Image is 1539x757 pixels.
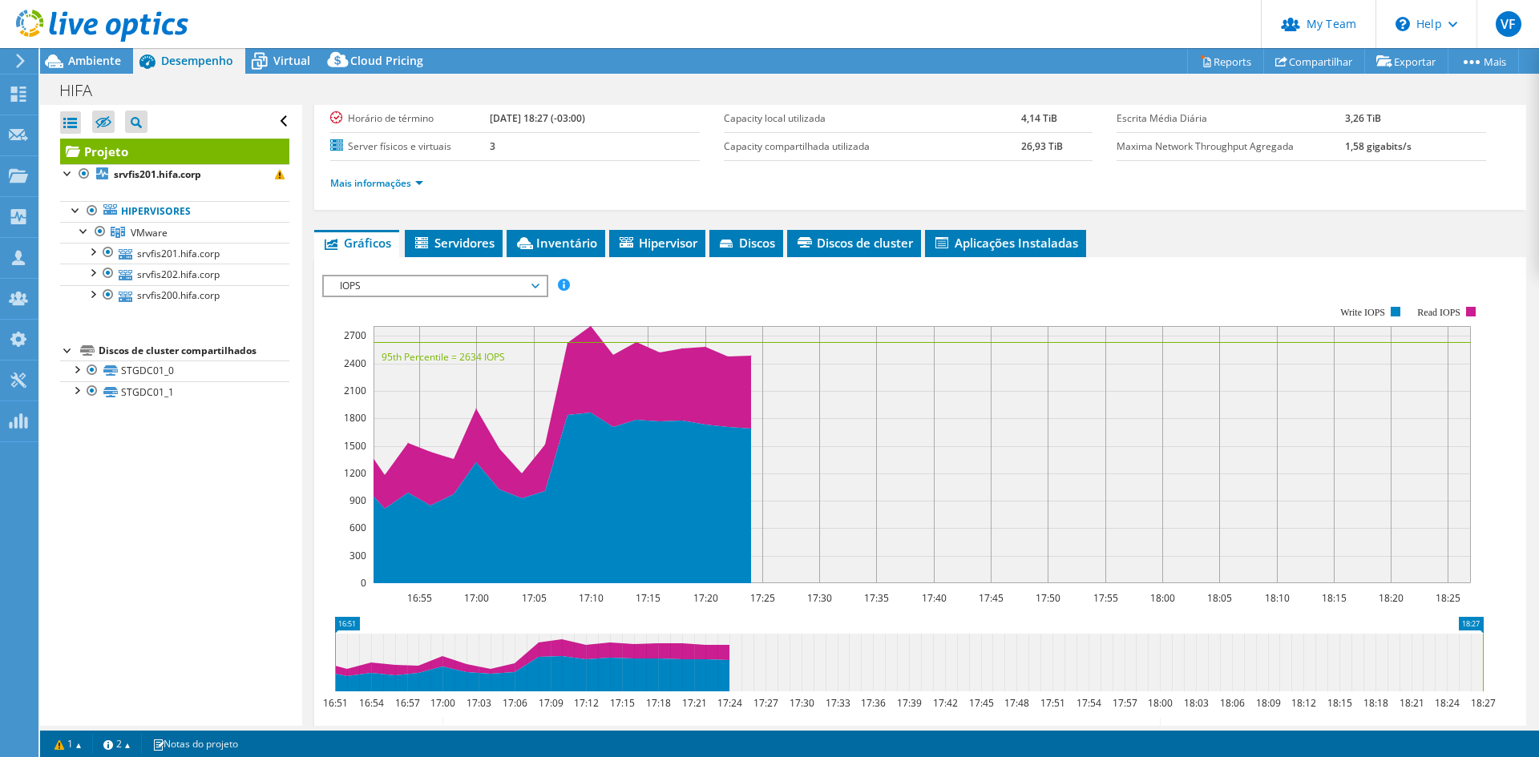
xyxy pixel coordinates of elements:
[114,167,201,181] b: srvfis201.hifa.corp
[395,696,420,710] text: 16:57
[522,591,547,605] text: 17:05
[361,576,366,590] text: 0
[1263,49,1365,74] a: Compartilhar
[330,139,489,155] label: Server físicos e virtuais
[1093,591,1118,605] text: 17:55
[349,549,366,562] text: 300
[753,696,778,710] text: 17:27
[344,328,366,342] text: 2700
[1345,139,1412,153] b: 1,58 gigabits/s
[60,360,289,381] a: STGDC01_0
[1496,11,1521,37] span: VF
[693,591,718,605] text: 17:20
[349,493,366,507] text: 900
[503,696,527,710] text: 17:06
[60,164,289,185] a: srvfis201.hifa.corp
[350,53,423,68] span: Cloud Pricing
[717,235,775,251] span: Discos
[1436,591,1460,605] text: 18:25
[646,696,671,710] text: 17:18
[490,111,585,125] b: [DATE] 18:27 (-03:00)
[131,226,168,240] span: VMware
[1471,696,1496,710] text: 18:27
[1256,696,1281,710] text: 18:09
[161,53,233,68] span: Desempenho
[1448,49,1519,74] a: Mais
[52,82,117,99] h1: HIFA
[617,235,697,251] span: Hipervisor
[1364,49,1448,74] a: Exportar
[332,276,538,296] span: IOPS
[382,350,505,364] text: 95th Percentile = 2634 IOPS
[1400,696,1424,710] text: 18:21
[413,235,495,251] span: Servidores
[1150,591,1175,605] text: 18:00
[1117,111,1344,127] label: Escrita Média Diária
[1036,591,1060,605] text: 17:50
[273,53,310,68] span: Virtual
[92,734,142,754] a: 2
[464,591,489,605] text: 17:00
[68,53,121,68] span: Ambiente
[430,696,455,710] text: 17:00
[922,591,947,605] text: 17:40
[344,439,366,453] text: 1500
[60,243,289,264] a: srvfis201.hifa.corp
[1113,696,1137,710] text: 17:57
[724,111,1022,127] label: Capacity local utilizada
[1345,111,1381,125] b: 3,26 TiB
[60,381,289,402] a: STGDC01_1
[515,235,597,251] span: Inventário
[1340,307,1385,318] text: Write IOPS
[1076,696,1101,710] text: 17:54
[322,235,391,251] span: Gráficos
[1184,696,1209,710] text: 18:03
[1379,591,1404,605] text: 18:20
[724,139,1022,155] label: Capacity compartilhada utilizada
[933,696,958,710] text: 17:42
[60,222,289,243] a: VMware
[790,696,814,710] text: 17:30
[330,111,489,127] label: Horário de término
[1021,111,1057,125] b: 4,14 TiB
[861,696,886,710] text: 17:36
[610,696,635,710] text: 17:15
[897,696,922,710] text: 17:39
[979,591,1004,605] text: 17:45
[344,411,366,425] text: 1800
[1291,696,1316,710] text: 18:12
[1117,139,1344,155] label: Maxima Network Throughput Agregada
[682,696,707,710] text: 17:21
[826,696,850,710] text: 17:33
[636,591,660,605] text: 17:15
[969,696,994,710] text: 17:45
[60,285,289,306] a: srvfis200.hifa.corp
[1187,49,1264,74] a: Reports
[1004,696,1029,710] text: 17:48
[1040,696,1065,710] text: 17:51
[344,356,366,370] text: 2400
[60,264,289,284] a: srvfis202.hifa.corp
[344,384,366,397] text: 2100
[43,734,93,754] a: 1
[349,521,366,534] text: 600
[933,235,1078,251] span: Aplicações Instaladas
[717,696,742,710] text: 17:24
[359,696,384,710] text: 16:54
[1148,696,1173,710] text: 18:00
[750,591,775,605] text: 17:25
[467,696,491,710] text: 17:03
[574,696,599,710] text: 17:12
[407,591,432,605] text: 16:55
[539,696,563,710] text: 17:09
[1322,591,1347,605] text: 18:15
[99,341,289,360] div: Discos de cluster compartilhados
[60,201,289,222] a: Hipervisores
[344,466,366,480] text: 1200
[1418,307,1461,318] text: Read IOPS
[1207,591,1232,605] text: 18:05
[1363,696,1388,710] text: 18:18
[1021,139,1063,153] b: 26,93 TiB
[579,591,604,605] text: 17:10
[807,591,832,605] text: 17:30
